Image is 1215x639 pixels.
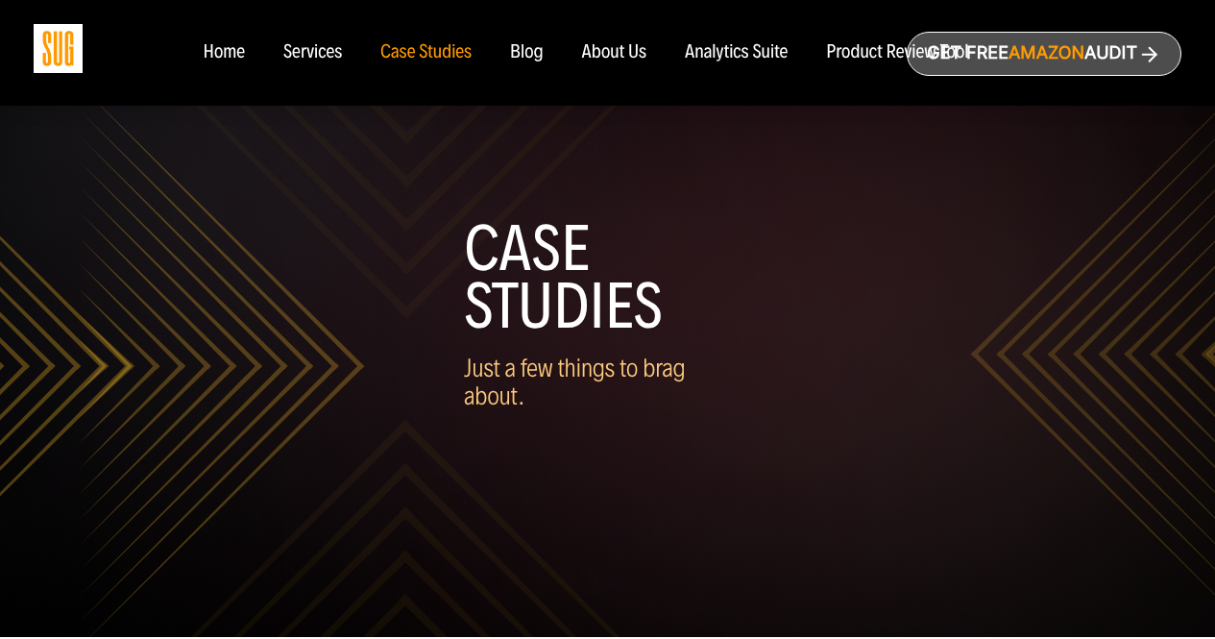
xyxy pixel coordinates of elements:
[510,42,544,63] a: Blog
[380,42,472,63] a: Case Studies
[1008,43,1084,63] span: Amazon
[582,42,647,63] a: About Us
[464,353,686,411] span: Just a few things to brag about.
[464,220,751,335] h1: Case Studies
[203,42,244,63] a: Home
[34,24,83,73] img: Sug
[826,42,968,63] a: Product Review Tool
[685,42,788,63] a: Analytics Suite
[283,42,342,63] a: Services
[907,32,1181,76] a: Get freeAmazonAudit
